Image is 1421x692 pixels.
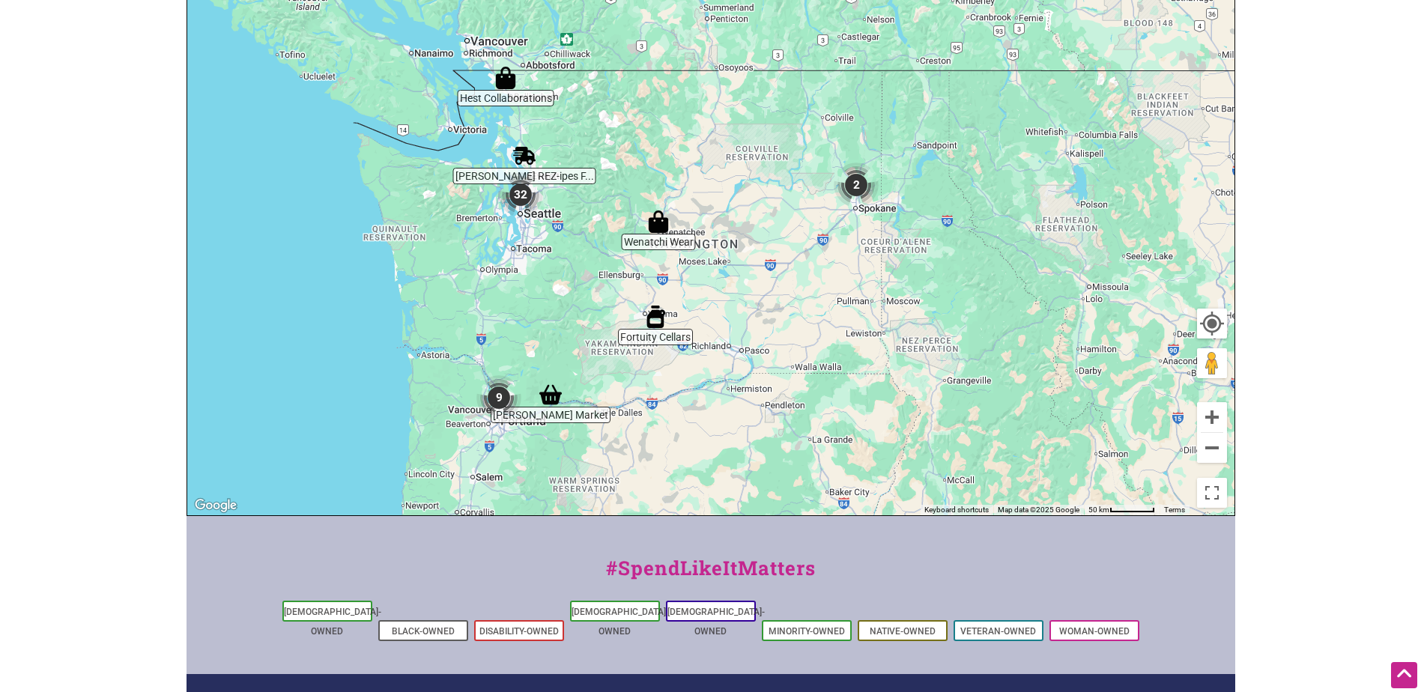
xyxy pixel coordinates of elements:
[1059,626,1130,637] a: Woman-Owned
[641,204,676,239] div: Wenatchi Wear
[533,377,568,412] div: Brigham Fish Market
[1196,476,1228,509] button: Toggle fullscreen view
[1391,662,1417,688] div: Scroll Back to Top
[1084,505,1160,515] button: Map Scale: 50 km per 57 pixels
[1164,506,1185,514] a: Terms
[572,607,669,637] a: [DEMOGRAPHIC_DATA]-Owned
[191,496,240,515] a: Open this area in Google Maps (opens a new window)
[769,626,845,637] a: Minority-Owned
[507,139,542,173] div: Ryan's REZ-ipes Food Truck
[638,300,673,334] div: Fortuity Cellars
[1197,309,1227,339] button: Your Location
[392,626,455,637] a: Black-Owned
[960,626,1036,637] a: Veteran-Owned
[1088,506,1109,514] span: 50 km
[924,505,989,515] button: Keyboard shortcuts
[470,369,527,426] div: 9
[191,496,240,515] img: Google
[479,626,559,637] a: Disability-Owned
[492,166,549,223] div: 32
[488,61,523,95] div: Hest Collaborations
[998,506,1079,514] span: Map data ©2025 Google
[187,553,1235,598] div: #SpendLikeItMatters
[1197,348,1227,378] button: Drag Pegman onto the map to open Street View
[284,607,381,637] a: [DEMOGRAPHIC_DATA]-Owned
[1197,433,1227,463] button: Zoom out
[1197,402,1227,432] button: Zoom in
[828,157,885,213] div: 2
[667,607,765,637] a: [DEMOGRAPHIC_DATA]-Owned
[870,626,936,637] a: Native-Owned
